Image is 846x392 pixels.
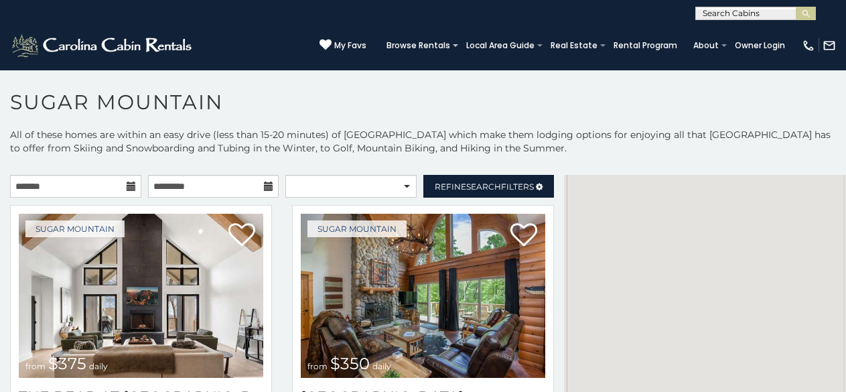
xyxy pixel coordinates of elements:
a: RefineSearchFilters [423,175,555,198]
span: from [307,361,328,371]
a: Sugar Mountain [25,220,125,237]
img: mail-regular-white.png [823,39,836,52]
a: Sugar Mountain [307,220,407,237]
img: White-1-2.png [10,32,196,59]
a: Real Estate [544,36,604,55]
span: daily [372,361,391,371]
a: Rental Program [607,36,684,55]
span: $375 [48,354,86,373]
img: Grouse Moor Lodge [301,214,545,378]
a: Add to favorites [510,222,537,250]
a: About [687,36,725,55]
a: Add to favorites [228,222,255,250]
a: Grouse Moor Lodge from $350 daily [301,214,545,378]
span: $350 [330,354,370,373]
a: The Bear At Sugar Mountain from $375 daily [19,214,263,378]
span: Search [466,182,501,192]
span: from [25,361,46,371]
span: My Favs [334,40,366,52]
img: phone-regular-white.png [802,39,815,52]
a: Browse Rentals [380,36,457,55]
span: daily [89,361,108,371]
a: Local Area Guide [460,36,541,55]
span: Refine Filters [435,182,534,192]
img: The Bear At Sugar Mountain [19,214,263,378]
a: My Favs [320,39,366,52]
a: Owner Login [728,36,792,55]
